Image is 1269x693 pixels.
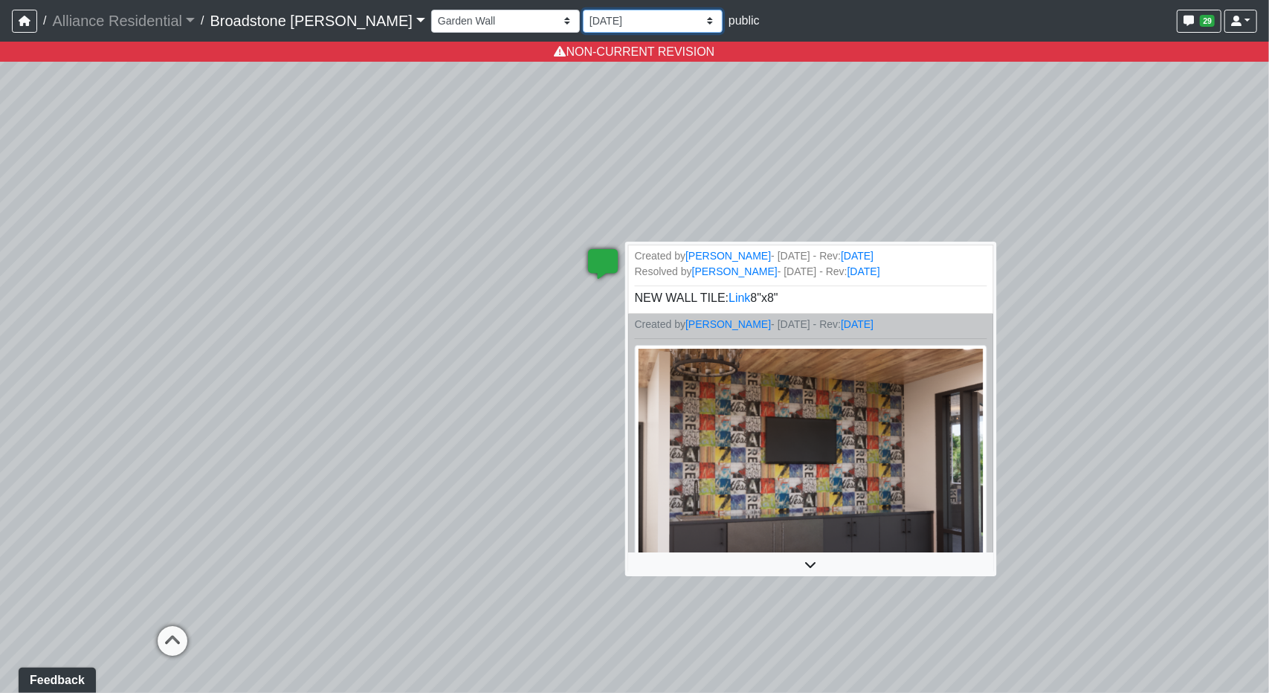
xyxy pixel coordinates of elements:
small: Resolved by - [DATE] - Rev: [635,264,987,280]
span: public [729,14,760,27]
a: [DATE] [841,250,874,262]
small: Created by - [DATE] - Rev: [635,317,987,332]
a: Broadstone [PERSON_NAME] [210,6,425,36]
a: [DATE] [841,318,874,330]
a: Link [729,291,750,304]
span: NEW WALL TILE: 8"x8" [635,291,778,304]
a: [PERSON_NAME] [685,318,771,330]
a: [PERSON_NAME] [685,250,771,262]
span: / [37,6,52,36]
span: / [195,6,210,36]
a: [DATE] [847,265,880,277]
small: Created by - [DATE] - Rev: [635,248,987,264]
span: 29 [1200,15,1215,27]
a: NON-CURRENT REVISION [555,45,715,58]
button: 29 [1177,10,1221,33]
a: Alliance Residential [52,6,195,36]
iframe: Ybug feedback widget [11,663,99,693]
img: 69b6246f-fe0e-4e7d-9c66-c42919d526fa.png [635,345,987,567]
a: [PERSON_NAME] [692,265,778,277]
